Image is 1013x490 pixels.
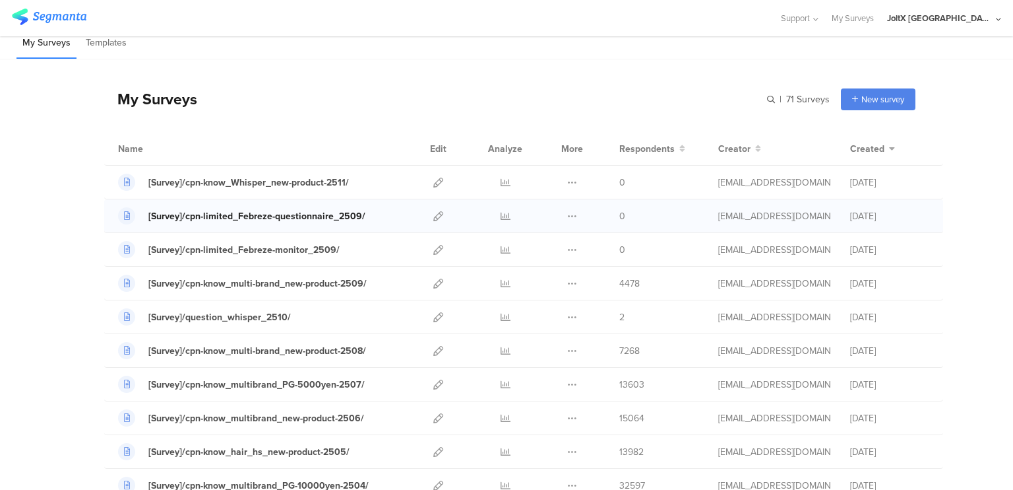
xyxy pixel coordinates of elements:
span: New survey [861,93,904,106]
a: [Survey]/cpn-know_hair_hs_new-product-2505/ [118,443,350,460]
a: [Survey]/cpn-know_multibrand_PG-5000yen-2507/ [118,376,365,393]
div: [Survey]/cpn-know_hair_hs_new-product-2505/ [148,445,350,459]
a: [Survey]/cpn-limited_Febreze-questionnaire_2509/ [118,207,365,225]
div: Edit [424,132,452,165]
div: [DATE] [850,310,929,324]
div: [Survey]/question_whisper_2510/ [148,310,291,324]
div: [DATE] [850,176,929,190]
div: kumai.ik@pg.com [718,243,830,257]
div: [DATE] [850,209,929,223]
div: [DATE] [850,277,929,291]
div: [DATE] [850,445,929,459]
span: 15064 [619,411,644,425]
span: 0 [619,176,625,190]
div: [Survey]/cpn-know_Whisper_new-product-2511/ [148,176,349,190]
div: kumai.ik@pg.com [718,411,830,425]
div: kumai.ik@pg.com [718,209,830,223]
div: [DATE] [850,378,929,392]
div: kumai.ik@pg.com [718,344,830,358]
span: 4478 [619,277,640,291]
span: 7268 [619,344,640,358]
a: [Survey]/question_whisper_2510/ [118,308,291,326]
span: Respondents [619,142,675,156]
img: segmanta logo [12,9,86,25]
div: [Survey]/cpn-limited_Febreze-questionnaire_2509/ [148,209,365,223]
div: JoltX [GEOGRAPHIC_DATA] [887,12,993,24]
div: [Survey]/cpn-limited_Febreze-monitor_2509/ [148,243,340,257]
span: 13603 [619,378,644,392]
a: [Survey]/cpn-limited_Febreze-monitor_2509/ [118,241,340,258]
span: Support [781,12,810,24]
span: 2 [619,310,625,324]
button: Respondents [619,142,685,156]
div: [DATE] [850,344,929,358]
button: Creator [718,142,761,156]
div: My Surveys [104,88,197,110]
div: [Survey]/cpn-know_multibrand_PG-5000yen-2507/ [148,378,365,392]
a: [Survey]/cpn-know_multi-brand_new-product-2509/ [118,275,367,292]
a: [Survey]/cpn-know_multi-brand_new-product-2508/ [118,342,366,359]
span: Creator [718,142,751,156]
div: kumai.ik@pg.com [718,277,830,291]
span: Created [850,142,884,156]
div: [Survey]/cpn-know_multi-brand_new-product-2509/ [148,277,367,291]
span: 0 [619,243,625,257]
div: kumai.ik@pg.com [718,445,830,459]
div: kumai.ik@pg.com [718,378,830,392]
div: [DATE] [850,411,929,425]
li: Templates [80,28,133,59]
a: [Survey]/cpn-know_Whisper_new-product-2511/ [118,174,349,191]
div: [Survey]/cpn-know_multi-brand_new-product-2508/ [148,344,366,358]
div: [Survey]/cpn-know_multibrand_new-product-2506/ [148,411,364,425]
button: Created [850,142,895,156]
div: Analyze [485,132,525,165]
span: 71 Surveys [786,92,830,106]
li: My Surveys [16,28,77,59]
div: kumai.ik@pg.com [718,310,830,324]
span: 13982 [619,445,644,459]
span: | [778,92,783,106]
div: [DATE] [850,243,929,257]
div: kumai.ik@pg.com [718,176,830,190]
a: [Survey]/cpn-know_multibrand_new-product-2506/ [118,409,364,427]
span: 0 [619,209,625,223]
div: Name [118,142,197,156]
div: More [558,132,586,165]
